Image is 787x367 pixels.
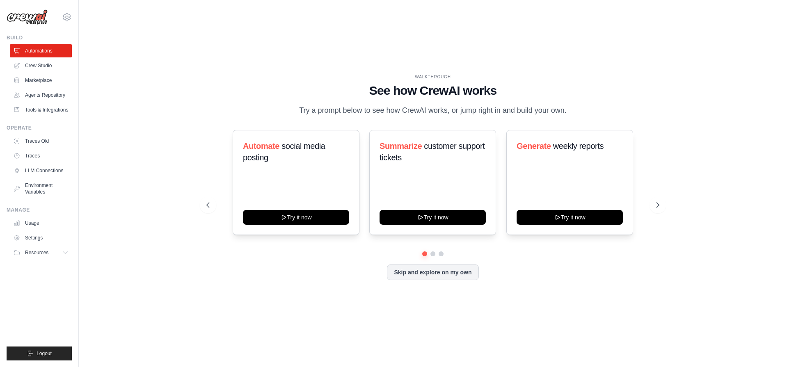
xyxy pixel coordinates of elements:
button: Try it now [243,210,349,225]
span: Summarize [380,141,422,150]
button: Resources [10,246,72,259]
div: Manage [7,207,72,213]
a: Marketplace [10,74,72,87]
button: Try it now [380,210,486,225]
button: Skip and explore on my own [387,264,478,280]
a: Tools & Integrations [10,103,72,116]
a: Automations [10,44,72,57]
button: Logout [7,346,72,360]
button: Try it now [517,210,623,225]
span: weekly reports [553,141,603,150]
span: social media posting [243,141,325,162]
a: Environment Variables [10,179,72,198]
iframe: Chat Widget [746,328,787,367]
h1: See how CrewAI works [206,83,659,98]
a: Traces [10,149,72,162]
a: Crew Studio [10,59,72,72]
span: customer support tickets [380,141,485,162]
a: LLM Connections [10,164,72,177]
span: Automate [243,141,279,150]
span: Generate [517,141,551,150]
a: Settings [10,231,72,244]
div: Build [7,34,72,41]
div: Operate [7,125,72,131]
span: Logout [37,350,52,357]
div: WALKTHROUGH [206,74,659,80]
img: Logo [7,9,48,25]
p: Try a prompt below to see how CrewAI works, or jump right in and build your own. [295,105,571,116]
a: Agents Repository [10,89,72,102]
a: Usage [10,217,72,230]
a: Traces Old [10,134,72,148]
span: Resources [25,249,48,256]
